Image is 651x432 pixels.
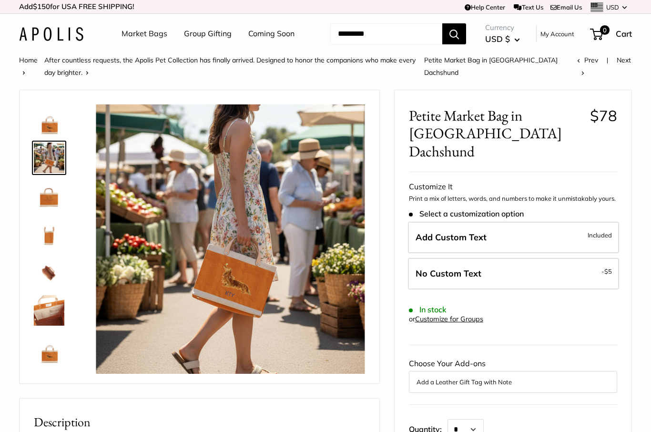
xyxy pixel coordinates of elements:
[32,331,66,366] a: Petite Market Bag in Cognac Dachshund
[409,357,617,393] div: Choose Your Add-ons
[604,267,612,275] span: $5
[485,34,510,44] span: USD $
[32,103,66,137] a: Petite Market Bag in Cognac Dachshund
[550,3,582,11] a: Email Us
[540,28,574,40] a: My Account
[33,2,50,11] span: $150
[330,23,442,44] input: Search...
[616,29,632,39] span: Cart
[34,295,64,326] img: Petite Market Bag in Cognac Dachshund
[590,106,617,125] span: $78
[409,305,447,314] span: In stock
[606,3,619,11] span: USD
[485,31,520,47] button: USD $
[34,333,64,364] img: Petite Market Bag in Cognac Dachshund
[32,293,66,328] a: Petite Market Bag in Cognac Dachshund
[409,180,617,194] div: Customize It
[514,3,543,11] a: Text Us
[32,217,66,251] a: Petite Market Bag in Cognac Dachshund
[409,107,583,160] span: Petite Market Bag in [GEOGRAPHIC_DATA] Dachshund
[408,222,619,253] label: Add Custom Text
[34,104,64,135] img: Petite Market Bag in Cognac Dachshund
[415,315,483,323] a: Customize for Groups
[32,179,66,213] a: Petite Market Bag in Cognac Dachshund
[96,104,365,374] img: Petite Market Bag in Cognac Dachshund
[408,258,619,289] label: Leave Blank
[600,25,610,35] span: 0
[416,232,487,243] span: Add Custom Text
[417,376,610,388] button: Add a Leather Gift Tag with Note
[601,266,612,277] span: -
[485,21,520,34] span: Currency
[416,268,481,279] span: No Custom Text
[44,56,416,77] a: After countless requests, the Apolis Pet Collection has finally arrived. Designed to honor the co...
[591,26,632,41] a: 0 Cart
[32,255,66,289] a: Petite Market Bag in Cognac Dachshund
[34,413,365,432] h2: Description
[34,181,64,211] img: Petite Market Bag in Cognac Dachshund
[409,209,524,218] span: Select a customization option
[19,27,83,41] img: Apolis
[577,56,598,64] a: Prev
[19,54,577,79] nav: Breadcrumb
[34,257,64,288] img: Petite Market Bag in Cognac Dachshund
[424,56,558,77] span: Petite Market Bag in [GEOGRAPHIC_DATA] Dachshund
[248,27,295,41] a: Coming Soon
[122,27,167,41] a: Market Bags
[19,56,38,64] a: Home
[465,3,505,11] a: Help Center
[34,219,64,249] img: Petite Market Bag in Cognac Dachshund
[409,194,617,204] p: Print a mix of letters, words, and numbers to make it unmistakably yours.
[32,141,66,175] a: Petite Market Bag in Cognac Dachshund
[34,143,64,173] img: Petite Market Bag in Cognac Dachshund
[409,313,483,326] div: or
[184,27,232,41] a: Group Gifting
[588,229,612,241] span: Included
[442,23,466,44] button: Search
